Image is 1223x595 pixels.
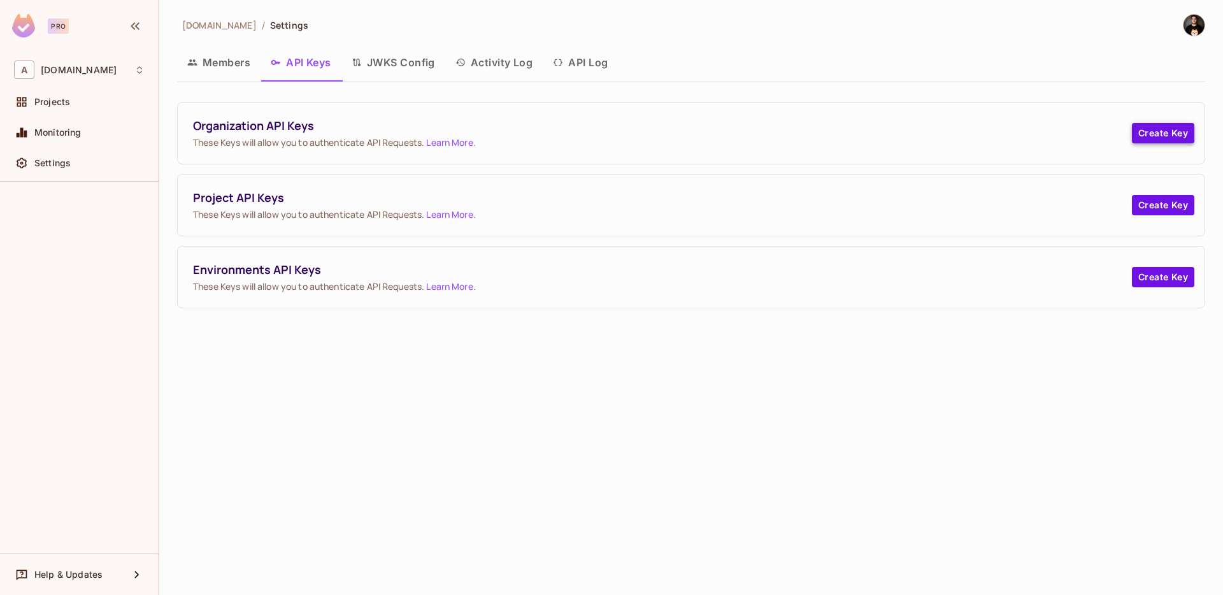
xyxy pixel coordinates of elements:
button: Activity Log [445,47,543,78]
span: Organization API Keys [193,118,1132,134]
button: Create Key [1132,195,1194,215]
button: Create Key [1132,123,1194,143]
span: Help & Updates [34,570,103,580]
button: Members [177,47,261,78]
span: Projects [34,97,70,107]
a: Learn More [426,280,473,292]
span: Settings [270,19,308,31]
button: Create Key [1132,267,1194,287]
button: JWKS Config [341,47,445,78]
span: These Keys will allow you to authenticate API Requests. . [193,208,1132,220]
span: These Keys will allow you to authenticate API Requests. . [193,280,1132,292]
div: Pro [48,18,69,34]
li: / [262,19,265,31]
img: Eli Moshkovich [1184,15,1205,36]
span: These Keys will allow you to authenticate API Requests. . [193,136,1132,148]
span: Settings [34,158,71,168]
span: A [14,61,34,79]
span: Monitoring [34,127,82,138]
a: Learn More [426,136,473,148]
span: Workspace: abclojistik.com [41,65,117,75]
button: API Keys [261,47,341,78]
img: SReyMgAAAABJRU5ErkJggg== [12,14,35,38]
button: API Log [543,47,618,78]
span: Environments API Keys [193,262,1132,278]
span: [DOMAIN_NAME] [182,19,257,31]
a: Learn More [426,208,473,220]
span: Project API Keys [193,190,1132,206]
